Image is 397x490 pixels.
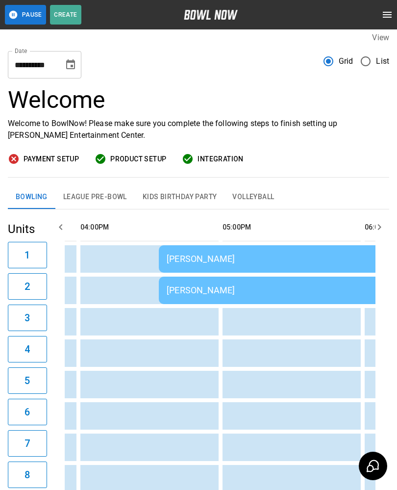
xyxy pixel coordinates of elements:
button: 1 [8,242,47,268]
h6: 7 [25,436,30,451]
span: Integration [198,153,243,165]
button: Volleyball [224,185,282,209]
button: 5 [8,367,47,394]
h6: 5 [25,373,30,388]
button: open drawer [377,5,397,25]
img: logo [184,10,238,20]
span: Payment Setup [24,153,79,165]
button: 2 [8,273,47,300]
h6: 1 [25,247,30,263]
label: View [372,33,389,42]
h6: 6 [25,404,30,420]
h6: 3 [25,310,30,326]
button: Create [50,5,81,25]
span: List [376,55,389,67]
h5: Units [8,221,47,237]
button: League Pre-Bowl [55,185,135,209]
h6: 2 [25,279,30,294]
button: Kids Birthday Party [135,185,225,209]
button: Pause [5,5,46,25]
h3: Welcome [8,86,389,114]
button: Bowling [8,185,55,209]
span: Product Setup [110,153,166,165]
h6: 4 [25,341,30,357]
button: Choose date, selected date is Sep 6, 2025 [61,55,80,75]
span: Grid [339,55,353,67]
button: 6 [8,399,47,425]
button: 7 [8,430,47,457]
h6: 8 [25,467,30,483]
button: 8 [8,462,47,488]
div: inventory tabs [8,185,389,209]
button: 4 [8,336,47,362]
button: 3 [8,305,47,331]
p: Welcome to BowlNow! Please make sure you complete the following steps to finish setting up [PERSO... [8,118,389,141]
